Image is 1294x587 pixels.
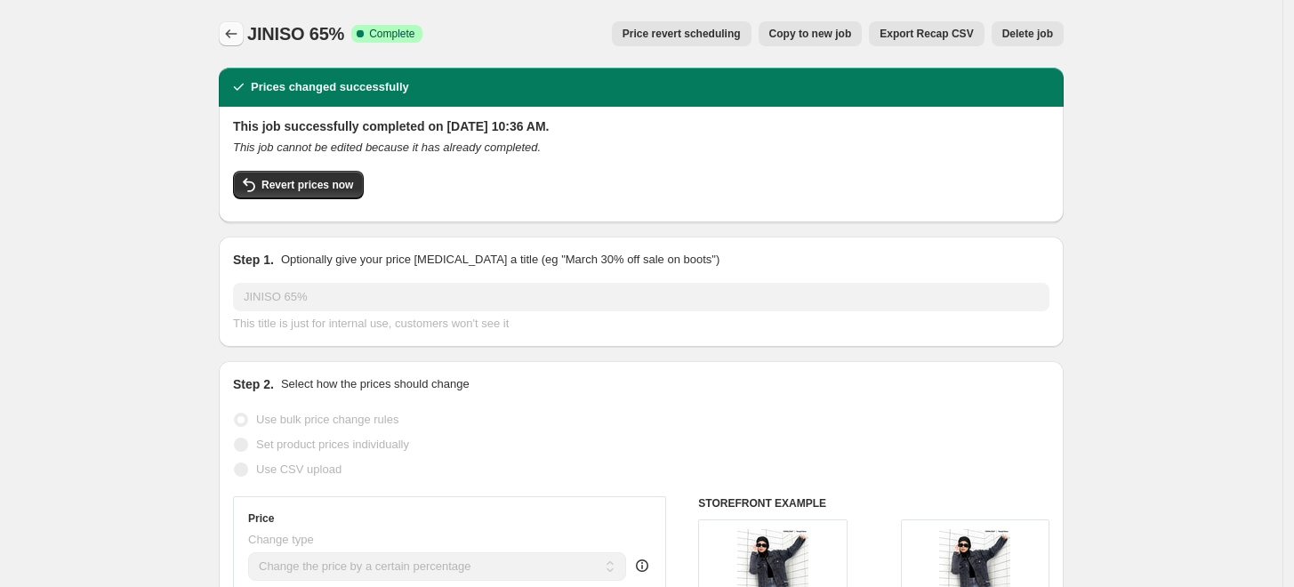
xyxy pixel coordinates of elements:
[233,141,541,154] i: This job cannot be edited because it has already completed.
[612,21,751,46] button: Price revert scheduling
[233,171,364,199] button: Revert prices now
[869,21,984,46] button: Export Recap CSV
[248,511,274,526] h3: Price
[248,533,314,546] span: Change type
[256,413,398,426] span: Use bulk price change rules
[247,24,344,44] span: JINISO 65%
[256,462,342,476] span: Use CSV upload
[233,317,509,330] span: This title is just for internal use, customers won't see it
[369,27,414,41] span: Complete
[233,283,1049,311] input: 30% off holiday sale
[281,251,719,269] p: Optionally give your price [MEDICAL_DATA] a title (eg "March 30% off sale on boots")
[759,21,863,46] button: Copy to new job
[233,375,274,393] h2: Step 2.
[281,375,470,393] p: Select how the prices should change
[233,117,1049,135] h2: This job successfully completed on [DATE] 10:36 AM.
[233,251,274,269] h2: Step 1.
[880,27,973,41] span: Export Recap CSV
[261,178,353,192] span: Revert prices now
[251,78,409,96] h2: Prices changed successfully
[1002,27,1053,41] span: Delete job
[256,438,409,451] span: Set product prices individually
[623,27,741,41] span: Price revert scheduling
[698,496,1049,511] h6: STOREFRONT EXAMPLE
[769,27,852,41] span: Copy to new job
[992,21,1064,46] button: Delete job
[633,557,651,575] div: help
[219,21,244,46] button: Price change jobs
